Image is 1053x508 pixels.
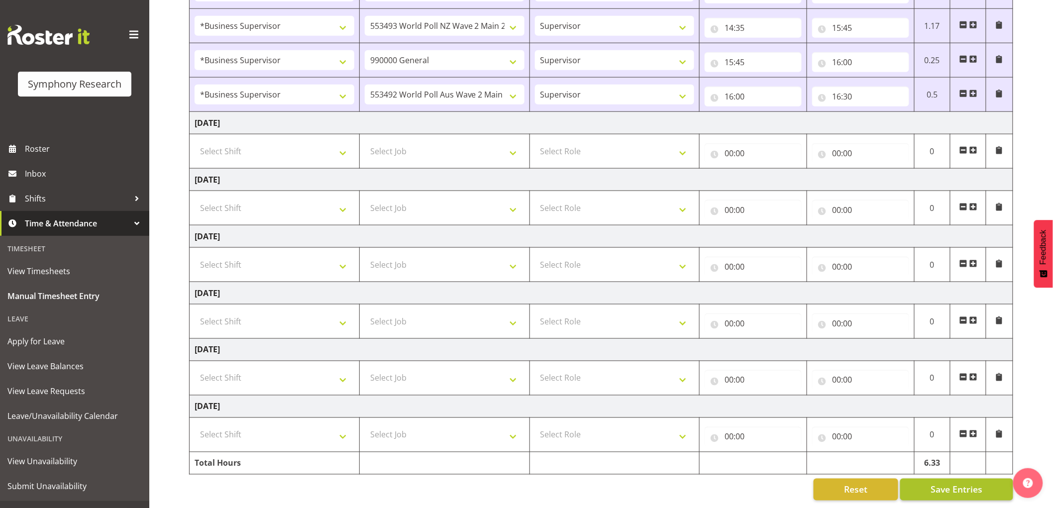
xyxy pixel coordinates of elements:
[2,404,147,428] a: Leave/Unavailability Calendar
[190,112,1013,134] td: [DATE]
[2,238,147,259] div: Timesheet
[2,308,147,329] div: Leave
[915,418,950,452] td: 0
[28,77,121,92] div: Symphony Research
[915,9,950,43] td: 1.17
[2,428,147,449] div: Unavailability
[812,143,909,163] input: Click to select...
[915,361,950,396] td: 0
[931,483,982,496] span: Save Entries
[705,87,802,106] input: Click to select...
[705,257,802,277] input: Click to select...
[190,169,1013,191] td: [DATE]
[25,166,144,181] span: Inbox
[190,225,1013,248] td: [DATE]
[7,264,142,279] span: View Timesheets
[7,359,142,374] span: View Leave Balances
[1023,478,1033,488] img: help-xxl-2.png
[2,474,147,499] a: Submit Unavailability
[7,479,142,494] span: Submit Unavailability
[1039,230,1048,265] span: Feedback
[915,452,950,475] td: 6.33
[705,200,802,220] input: Click to select...
[2,379,147,404] a: View Leave Requests
[7,454,142,469] span: View Unavailability
[812,87,909,106] input: Click to select...
[2,259,147,284] a: View Timesheets
[812,257,909,277] input: Click to select...
[915,78,950,112] td: 0.5
[915,191,950,225] td: 0
[915,134,950,169] td: 0
[25,191,129,206] span: Shifts
[814,479,898,501] button: Reset
[915,305,950,339] td: 0
[705,52,802,72] input: Click to select...
[705,313,802,333] input: Click to select...
[812,313,909,333] input: Click to select...
[705,370,802,390] input: Click to select...
[7,334,142,349] span: Apply for Leave
[25,141,144,156] span: Roster
[7,289,142,304] span: Manual Timesheet Entry
[190,282,1013,305] td: [DATE]
[1034,220,1053,288] button: Feedback - Show survey
[2,284,147,308] a: Manual Timesheet Entry
[844,483,867,496] span: Reset
[7,384,142,399] span: View Leave Requests
[812,18,909,38] input: Click to select...
[812,370,909,390] input: Click to select...
[190,396,1013,418] td: [DATE]
[705,143,802,163] input: Click to select...
[190,452,360,475] td: Total Hours
[25,216,129,231] span: Time & Attendance
[2,354,147,379] a: View Leave Balances
[915,43,950,78] td: 0.25
[812,427,909,447] input: Click to select...
[915,248,950,282] td: 0
[812,200,909,220] input: Click to select...
[705,427,802,447] input: Click to select...
[2,329,147,354] a: Apply for Leave
[2,449,147,474] a: View Unavailability
[705,18,802,38] input: Click to select...
[812,52,909,72] input: Click to select...
[7,408,142,423] span: Leave/Unavailability Calendar
[7,25,90,45] img: Rosterit website logo
[900,479,1013,501] button: Save Entries
[190,339,1013,361] td: [DATE]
